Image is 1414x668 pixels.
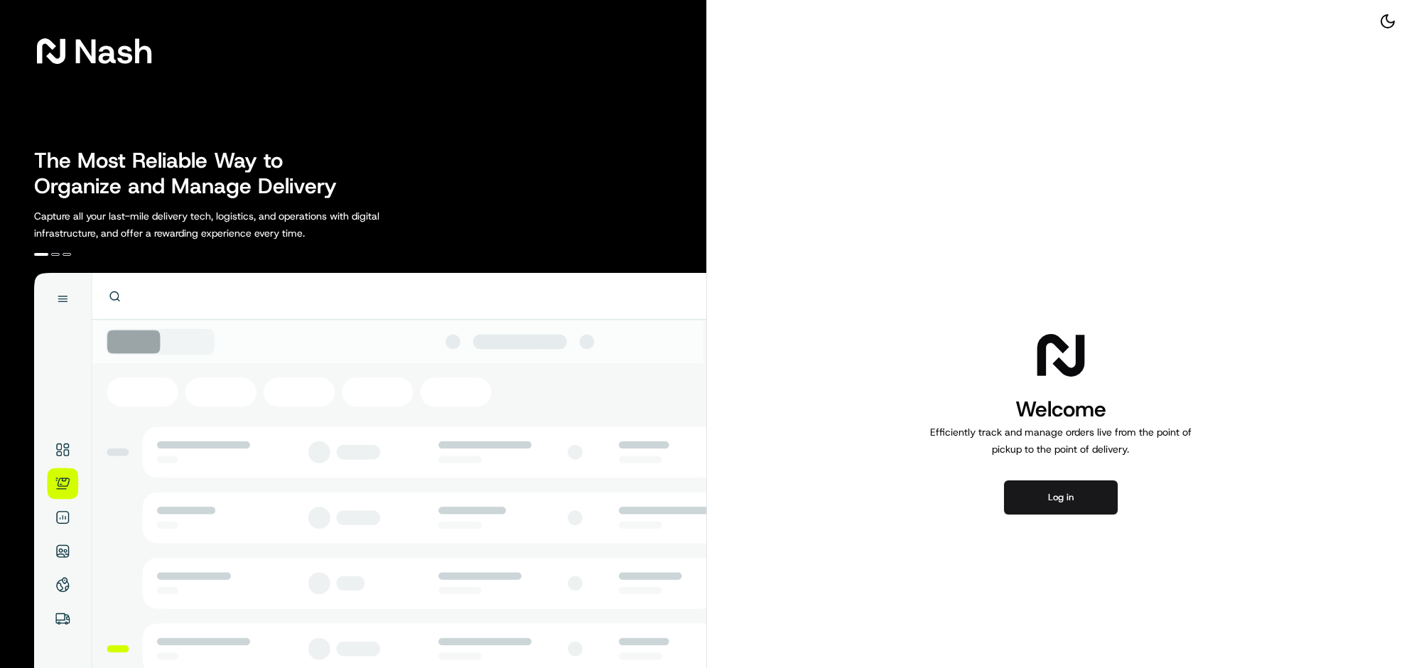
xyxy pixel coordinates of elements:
p: Efficiently track and manage orders live from the point of pickup to the point of delivery. [924,424,1197,458]
p: Capture all your last-mile delivery tech, logistics, and operations with digital infrastructure, ... [34,208,443,242]
h2: The Most Reliable Way to Organize and Manage Delivery [34,148,352,199]
button: Log in [1004,480,1118,515]
span: Nash [74,37,153,65]
h1: Welcome [924,395,1197,424]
